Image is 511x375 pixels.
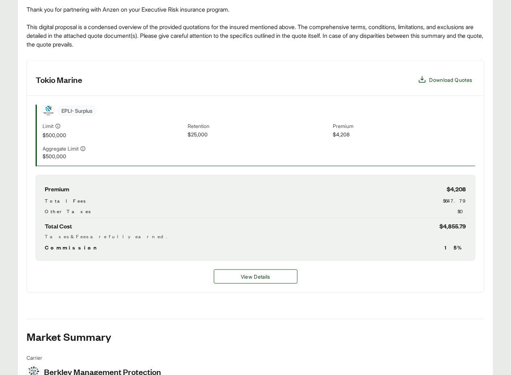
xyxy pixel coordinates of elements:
[43,131,185,139] span: $500,000
[27,5,484,49] div: Thank you for partnering with Anzen on your Executive Risk insurance program. This digital propos...
[214,270,298,284] a: Tokio Marine details
[439,221,466,231] span: $4,855.79
[27,354,161,362] span: Carrier
[45,221,72,231] span: Total Cost
[415,72,475,87] button: Download Quotes
[443,197,466,204] span: $647.79
[27,331,484,343] h2: Market Summary
[57,105,97,116] span: EPLI - Surplus
[333,122,475,131] span: Premium
[43,122,53,130] span: Limit
[45,184,69,194] span: Premium
[458,207,466,215] span: $0
[43,105,54,116] img: Tokio Marine
[241,273,270,280] span: View Details
[430,76,472,84] span: Download Quotes
[45,232,466,240] div: Taxes & Fees are fully earned.
[45,197,85,204] span: Total Fees
[43,145,79,152] span: Aggregate Limit
[447,184,466,194] span: $4,208
[45,207,91,215] span: Other Taxes
[214,270,298,284] button: View Details
[188,131,330,139] span: $25,000
[188,122,330,131] span: Retention
[36,74,82,85] h3: Tokio Marine
[45,243,100,252] span: Commission
[333,131,475,139] span: $4,208
[43,152,185,160] span: $500,000
[444,243,466,252] span: 15 %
